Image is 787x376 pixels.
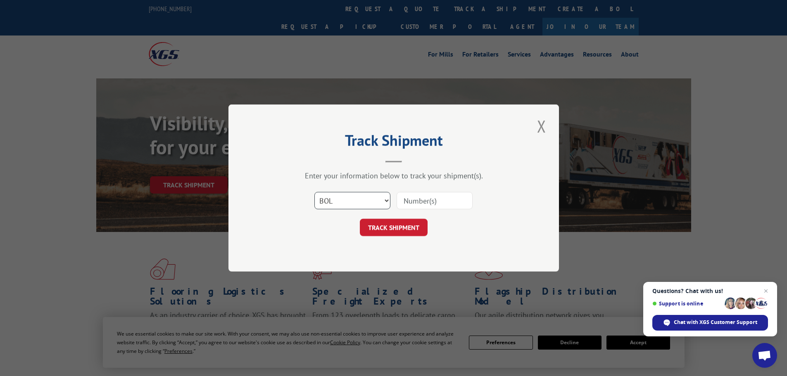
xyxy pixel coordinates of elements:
[360,219,428,236] button: TRACK SHIPMENT
[652,300,722,307] span: Support is online
[674,319,757,326] span: Chat with XGS Customer Support
[270,135,518,150] h2: Track Shipment
[397,192,473,209] input: Number(s)
[652,288,768,294] span: Questions? Chat with us!
[535,115,549,137] button: Close modal
[752,343,777,368] a: Open chat
[270,171,518,180] div: Enter your information below to track your shipment(s).
[652,315,768,331] span: Chat with XGS Customer Support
